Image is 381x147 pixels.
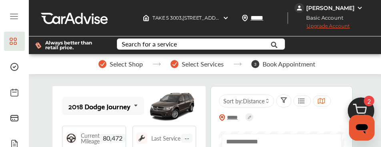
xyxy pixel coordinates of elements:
[251,60,259,68] span: 3
[223,97,265,105] span: Sort by :
[152,15,264,21] span: TAKE 5 3003 , [STREET_ADDRESS] Mesa , AZ 85210
[263,60,315,68] span: Book Appointment
[151,135,180,141] span: Last Service
[306,4,355,12] div: [PERSON_NAME]
[100,134,126,143] span: 80,472
[295,14,349,22] span: Basic Account
[152,62,161,66] img: stepper-arrow.e24c07c6.svg
[98,60,106,68] img: stepper-checkmark.b5569197.svg
[170,60,178,68] img: stepper-checkmark.b5569197.svg
[181,134,193,143] span: --
[342,94,380,132] img: cart_icon.3d0951e8.svg
[35,42,41,49] img: dollor_label_vector.a70140d1.svg
[223,15,229,21] img: header-down-arrow.9dd2ce7d.svg
[136,133,147,144] img: maintenance_logo
[148,88,196,124] img: mobile_12383_st0640_046.jpg
[364,96,374,106] span: 2
[122,41,177,47] div: Search for a service
[349,115,375,141] iframe: Button to launch messaging window
[287,12,288,24] img: header-divider.bc55588e.svg
[66,133,77,144] img: steering_logo
[81,133,100,144] span: Current Mileage
[110,60,143,68] span: Select Shop
[242,15,248,21] img: location_vector.a44bc228.svg
[219,114,225,121] img: location_vector_orange.38f05af8.svg
[295,3,304,13] img: jVpblrzwTbfkPYzPPzSLxeg0AAAAASUVORK5CYII=
[233,62,242,66] img: stepper-arrow.e24c07c6.svg
[243,97,265,105] span: Distance
[45,40,104,50] span: Always better than retail price.
[182,60,224,68] span: Select Services
[295,23,350,33] span: Upgrade Account
[68,102,130,110] div: 2018 Dodge Journey
[357,5,363,11] img: WGsFRI8htEPBVLJbROoPRyZpYNWhNONpIPPETTm6eUC0GeLEiAAAAAElFTkSuQmCC
[143,15,149,21] img: header-home-logo.8d720a4f.svg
